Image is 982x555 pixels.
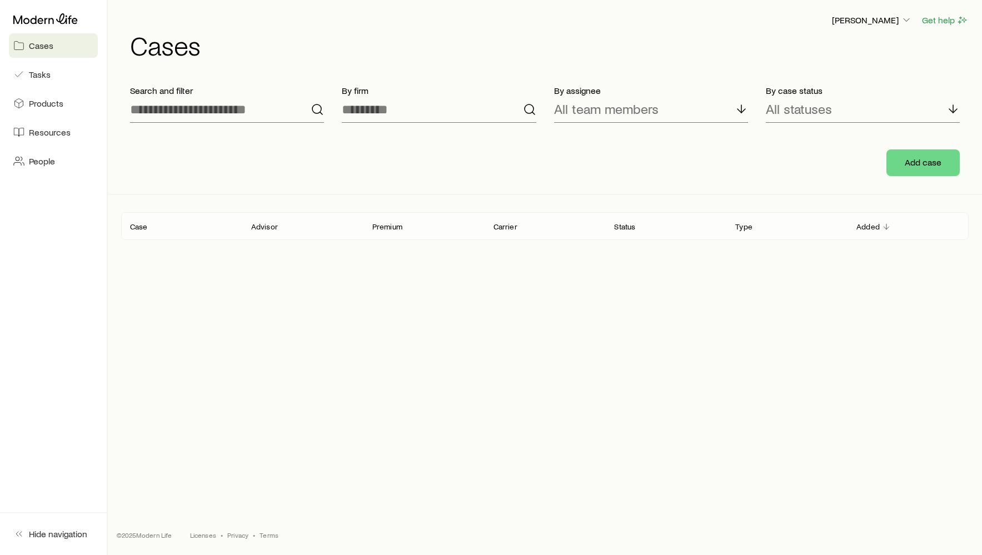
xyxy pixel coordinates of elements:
[9,120,98,144] a: Resources
[9,91,98,116] a: Products
[221,531,223,539] span: •
[29,98,63,109] span: Products
[260,531,278,539] a: Terms
[130,32,969,58] h1: Cases
[130,85,324,96] p: Search and filter
[29,528,87,539] span: Hide navigation
[886,149,960,176] button: Add case
[372,222,402,231] p: Premium
[766,85,960,96] p: By case status
[9,33,98,58] a: Cases
[832,14,912,26] p: [PERSON_NAME]
[130,222,148,231] p: Case
[342,85,536,96] p: By firm
[9,149,98,173] a: People
[766,101,832,117] p: All statuses
[190,531,216,539] a: Licenses
[494,222,517,231] p: Carrier
[831,14,913,27] button: [PERSON_NAME]
[29,69,51,80] span: Tasks
[253,531,255,539] span: •
[614,222,635,231] p: Status
[251,222,278,231] p: Advisor
[554,101,659,117] p: All team members
[121,212,969,240] div: Client cases
[29,156,55,167] span: People
[856,222,880,231] p: Added
[29,40,53,51] span: Cases
[9,522,98,546] button: Hide navigation
[227,531,248,539] a: Privacy
[117,531,172,539] p: © 2025 Modern Life
[29,127,71,138] span: Resources
[921,14,969,27] button: Get help
[735,222,752,231] p: Type
[554,85,748,96] p: By assignee
[9,62,98,87] a: Tasks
